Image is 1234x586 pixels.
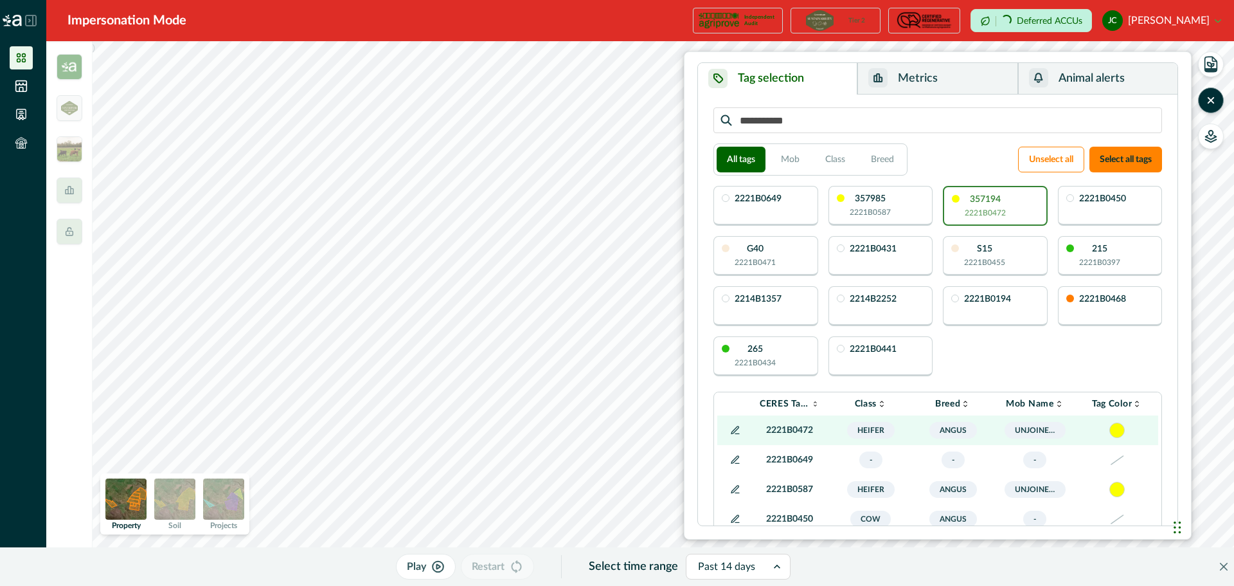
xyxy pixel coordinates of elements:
p: Select time range [589,558,678,576]
button: Breed [861,147,904,172]
p: 2221B0471 [735,257,776,268]
p: 2221B0431 [850,244,897,253]
p: Projects [210,522,237,529]
p: Tier 2 [848,17,865,24]
button: All tags [717,147,765,172]
button: Tag selection [698,63,857,95]
p: 2221B0434 [735,357,776,369]
button: Close [1213,556,1234,577]
p: 2214B2252 [850,295,897,304]
p: 2221B0450 [760,513,819,526]
span: Angus [929,422,977,439]
span: - [859,452,882,468]
p: 357985 [855,194,886,203]
p: Mob Name [1006,399,1054,409]
p: 2221B0472 [965,207,1006,219]
img: insight_carbon-39e2b7a3.png [57,54,82,80]
iframe: Chat Widget [1170,495,1234,557]
p: 2221B0455 [964,257,1005,268]
p: 2221B0441 [850,345,897,354]
p: G40 [747,244,764,253]
img: certification logo [806,10,833,31]
span: Cow [850,511,891,527]
button: Metrics [857,63,1017,95]
div: Drag [1174,508,1181,547]
p: Independent Audit [744,14,777,27]
p: Property [112,522,141,529]
p: CERES Tag VID [760,399,811,409]
button: Select all tags [1089,147,1162,172]
img: soil preview [154,479,195,520]
span: Heifer [847,422,895,439]
span: - [1023,452,1046,468]
div: Impersonation Mode [67,11,186,30]
img: Logo [3,15,22,26]
p: 2221B0587 [760,483,819,497]
p: 2221B0472 [760,424,819,437]
img: certification logo [699,10,739,31]
span: Heifer [847,481,895,498]
p: Restart [472,559,505,574]
span: Angus [929,481,977,498]
button: Animal alerts [1018,63,1177,95]
p: 265 [747,345,763,354]
span: - [942,452,965,468]
img: certification logo [895,10,953,31]
p: 2221B0587 [850,206,891,218]
p: Tag Color [1092,399,1132,409]
img: property preview [105,479,147,520]
span: Unjoined Heifers [1005,422,1066,439]
img: greenham_never_ever-a684a177.png [61,101,78,114]
p: Deferred ACCUs [1017,16,1082,26]
button: Play [396,554,456,580]
p: 2221B0194 [964,295,1011,304]
p: S15 [977,244,992,253]
p: 2214B1357 [735,295,782,304]
p: 357194 [970,195,1001,204]
p: Class [855,399,877,409]
p: Play [407,559,426,574]
button: Class [815,147,855,172]
p: 2221B0468 [1079,295,1126,304]
button: Unselect all [1018,147,1084,172]
img: insight_readygraze-175b0a17.jpg [57,136,82,162]
p: Soil [168,522,181,529]
canvas: Map [93,41,1234,586]
p: 215 [1092,244,1107,253]
p: Breed [935,399,961,409]
p: 2221B0397 [1079,257,1120,268]
img: projects preview [203,479,244,520]
span: - [1023,511,1046,527]
button: Restart [461,554,534,580]
p: 2221B0450 [1079,194,1126,203]
span: Angus [929,511,977,527]
button: Mob [771,147,810,172]
span: Unjoined Heifers [1005,481,1066,498]
p: 2221B0649 [760,453,819,467]
button: justin costello[PERSON_NAME] [1102,5,1221,36]
p: 2221B0649 [735,194,782,203]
